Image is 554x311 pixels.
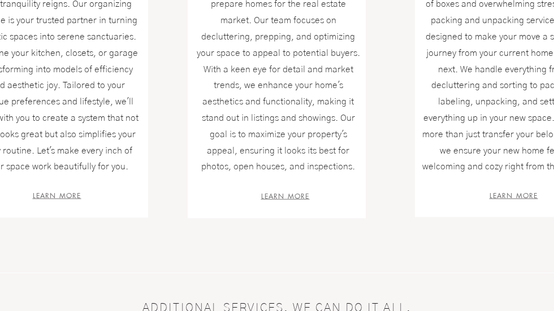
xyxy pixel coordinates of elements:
a: LEARN MORE [261,191,310,200]
a: LEARN MORE [490,191,538,200]
a: LEARN MORE [33,191,81,200]
span: LEARN MORE [490,191,538,200]
span: LEARN MORE [33,191,81,200]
